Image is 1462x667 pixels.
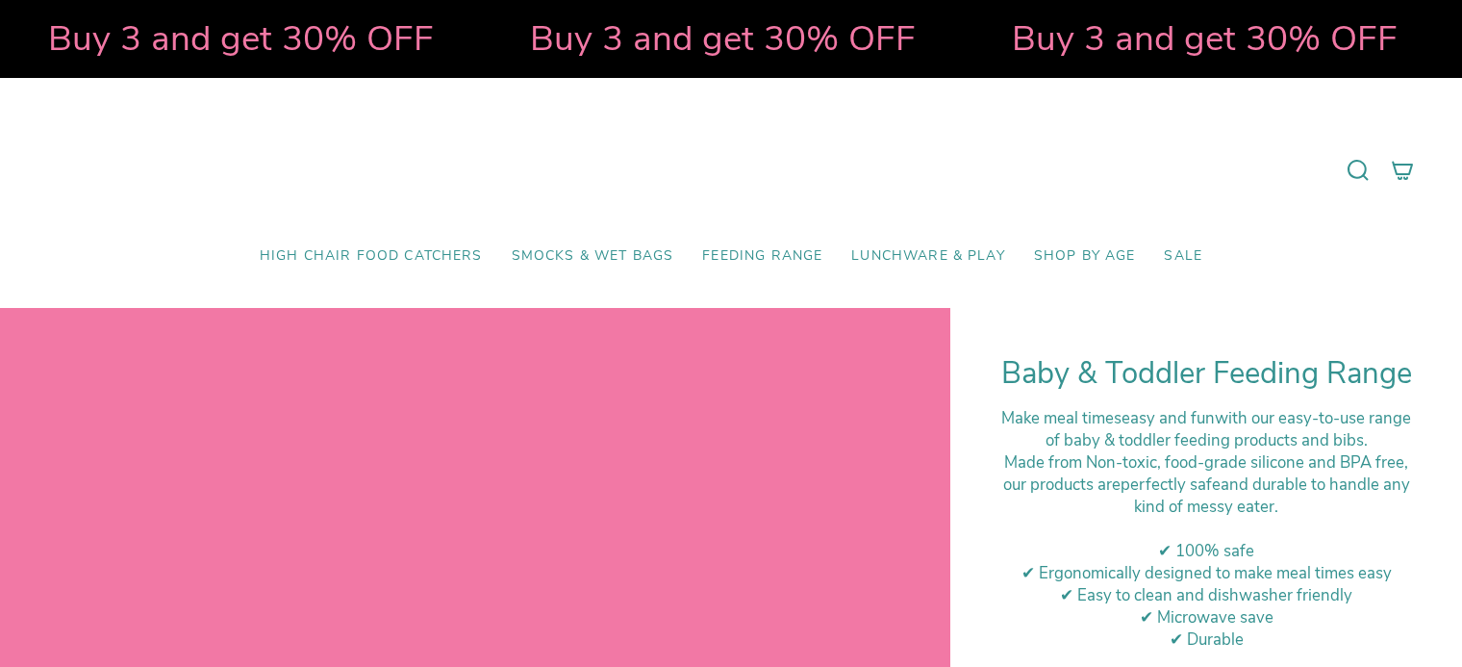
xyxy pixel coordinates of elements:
[702,248,822,265] span: Feeding Range
[998,584,1414,606] div: ✔ Easy to clean and dishwasher friendly
[497,234,689,279] a: Smocks & Wet Bags
[851,248,1004,265] span: Lunchware & Play
[1122,407,1215,429] strong: easy and fun
[486,14,871,63] strong: Buy 3 and get 30% OFF
[837,234,1019,279] a: Lunchware & Play
[1121,474,1221,496] strong: perfectly safe
[998,629,1414,651] div: ✔ Durable
[998,407,1414,451] div: Make meal times with our easy-to-use range of baby & toddler feeding products and bibs.
[1140,606,1273,629] span: ✔ Microwave save
[998,356,1414,392] h1: Baby & Toddler Feeding Range
[998,562,1414,584] div: ✔ Ergonomically designed to make meal times easy
[260,248,483,265] span: High Chair Food Catchers
[1003,451,1410,518] span: ade from Non-toxic, food-grade silicone and BPA free, our products are and durable to handle any ...
[245,234,497,279] a: High Chair Food Catchers
[1164,248,1202,265] span: SALE
[1034,248,1136,265] span: Shop by Age
[512,248,674,265] span: Smocks & Wet Bags
[688,234,837,279] a: Feeding Range
[1149,234,1217,279] a: SALE
[998,451,1414,518] div: M
[4,14,390,63] strong: Buy 3 and get 30% OFF
[566,107,897,234] a: Mumma’s Little Helpers
[968,14,1353,63] strong: Buy 3 and get 30% OFF
[998,540,1414,562] div: ✔ 100% safe
[1020,234,1150,279] a: Shop by Age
